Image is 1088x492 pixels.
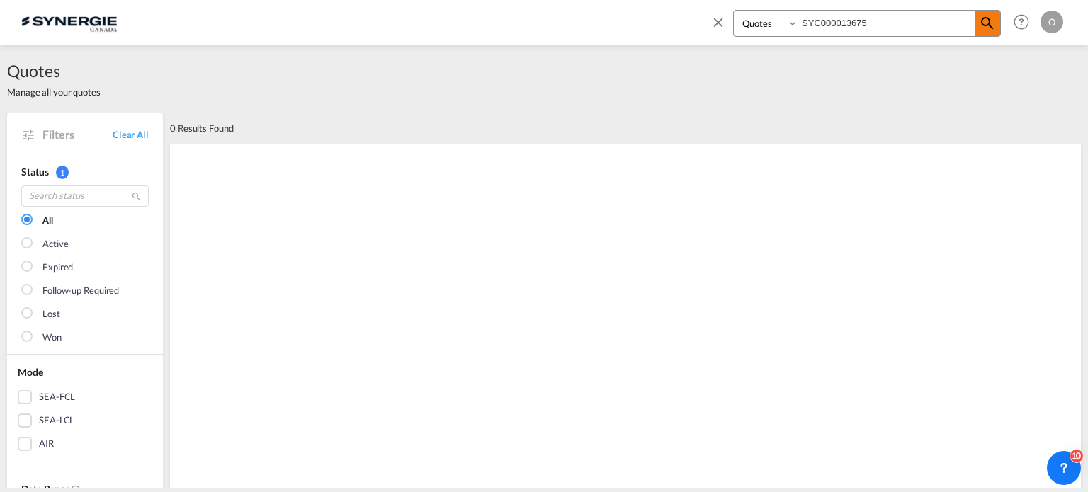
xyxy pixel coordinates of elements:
span: Quotes [7,59,101,82]
div: O [1041,11,1063,33]
div: Lost [42,307,60,321]
div: Status 1 [21,165,149,179]
div: SEA-FCL [39,390,75,404]
img: 1f56c880d42311ef80fc7dca854c8e59.png [21,6,117,38]
a: Clear All [113,128,149,141]
span: Status [21,166,48,178]
md-icon: icon-magnify [979,15,996,32]
input: Search status [21,185,149,207]
input: Enter Quotation Number [798,11,975,35]
div: Follow-up Required [42,284,119,298]
md-checkbox: AIR [18,437,152,451]
div: Active [42,237,68,251]
md-icon: icon-magnify [131,191,142,202]
div: SEA-LCL [39,413,74,428]
div: Expired [42,261,73,275]
div: Won [42,331,62,345]
div: All [42,214,53,228]
md-icon: icon-close [710,14,726,30]
span: Mode [18,366,43,378]
span: Filters [42,127,113,142]
md-checkbox: SEA-LCL [18,413,152,428]
span: icon-close [710,10,733,44]
div: 0 Results Found [170,113,234,144]
div: AIR [39,437,54,451]
span: Manage all your quotes [7,86,101,98]
span: icon-magnify [975,11,1000,36]
div: Help [1009,10,1041,35]
md-checkbox: SEA-FCL [18,390,152,404]
span: Help [1009,10,1033,34]
span: 1 [56,166,69,179]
